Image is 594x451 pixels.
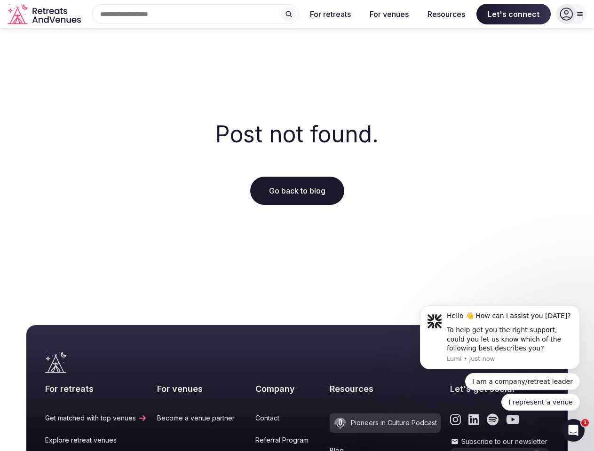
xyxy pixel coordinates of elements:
label: Subscribe to our newsletter [450,437,549,446]
iframe: Intercom live chat [562,419,585,442]
h2: For retreats [45,383,147,395]
iframe: Intercom notifications message [406,254,594,426]
a: Explore retreat venues [45,435,147,445]
a: Become a venue partner [157,413,246,423]
a: Go back to blog [250,177,344,205]
a: Referral Program [255,435,320,445]
span: 1 [581,419,589,427]
a: Get matched with top venues [45,413,147,423]
h2: Resources [330,383,441,395]
button: Resources [420,4,473,24]
span: Let's connect [476,4,551,24]
a: Pioneers in Culture Podcast [330,413,441,433]
h2: Company [255,383,320,395]
a: Contact [255,413,320,423]
a: Visit the homepage [45,351,66,373]
h2: For venues [157,383,246,395]
a: Visit the homepage [8,4,83,25]
button: For retreats [302,4,358,24]
h2: Post not found. [215,118,379,150]
svg: Retreats and Venues company logo [8,4,83,25]
button: For venues [362,4,416,24]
